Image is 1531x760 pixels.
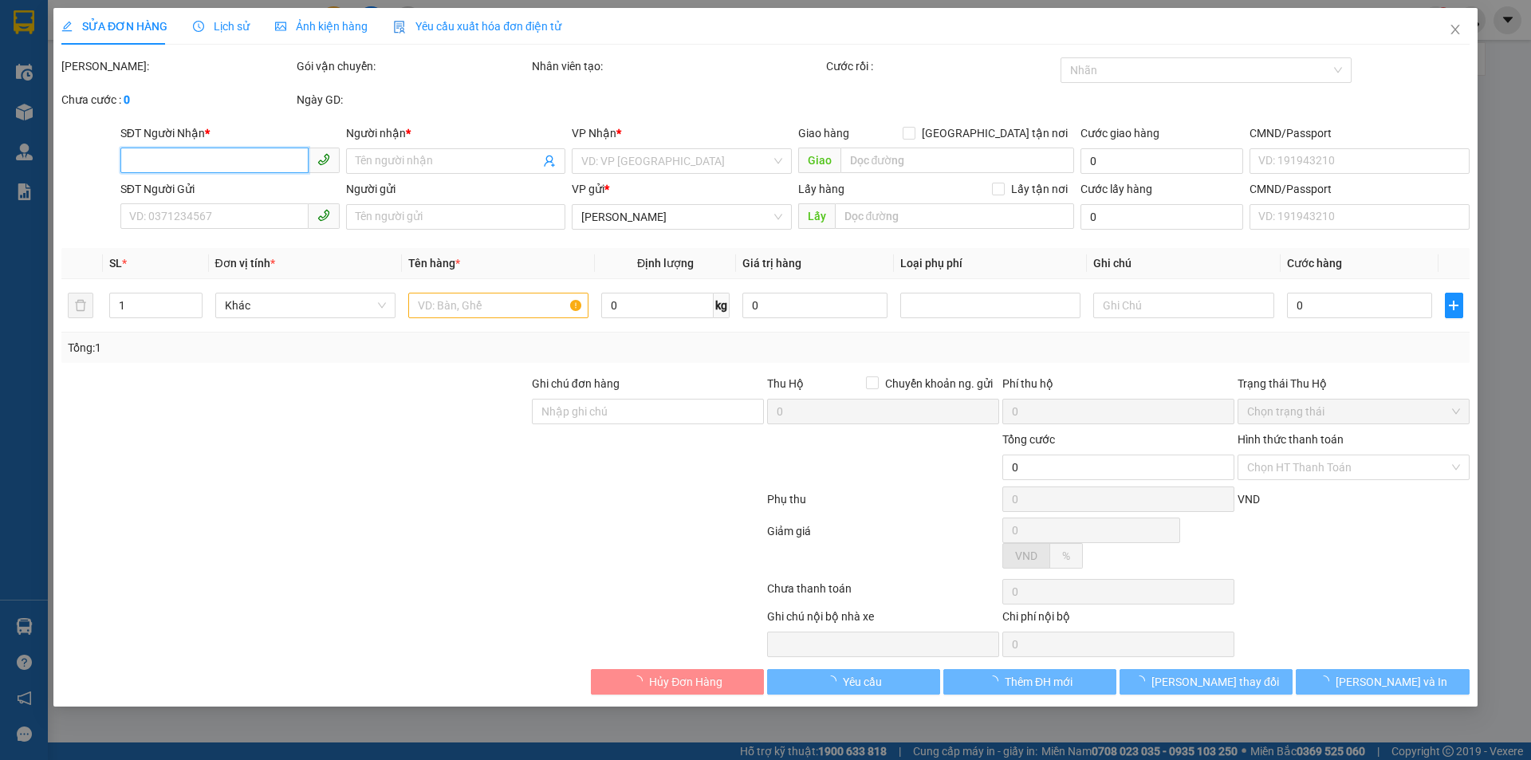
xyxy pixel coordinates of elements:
[632,675,649,687] span: loading
[193,21,204,32] span: clock-circle
[1238,375,1470,392] div: Trạng thái Thu Hộ
[346,180,565,198] div: Người gửi
[1005,180,1074,198] span: Lấy tận nơi
[408,257,460,270] span: Tên hàng
[798,127,849,140] span: Giao hàng
[765,580,1001,608] div: Chưa thanh toán
[532,57,823,75] div: Nhân viên tạo:
[1449,23,1462,36] span: close
[1005,673,1072,691] span: Thêm ĐH mới
[1015,549,1037,562] span: VND
[915,124,1074,142] span: [GEOGRAPHIC_DATA] tận nơi
[765,490,1001,518] div: Phụ thu
[767,669,940,695] button: Yêu cầu
[765,522,1001,576] div: Giảm giá
[843,673,882,691] span: Yêu cầu
[1002,375,1234,399] div: Phí thu hộ
[943,669,1116,695] button: Thêm ĐH mới
[1238,433,1344,446] label: Hình thức thanh toán
[215,257,275,270] span: Đơn vị tính
[1238,493,1260,506] span: VND
[275,20,368,33] span: Ảnh kiện hàng
[297,91,529,108] div: Ngày GD:
[1080,183,1152,195] label: Cước lấy hàng
[68,339,591,356] div: Tổng: 1
[767,377,804,390] span: Thu Hộ
[1134,675,1151,687] span: loading
[1151,673,1279,691] span: [PERSON_NAME] thay đổi
[61,91,293,108] div: Chưa cước :
[573,180,792,198] div: VP gửi
[1088,248,1281,279] th: Ghi chú
[61,57,293,75] div: [PERSON_NAME]:
[714,293,730,318] span: kg
[532,399,764,424] input: Ghi chú đơn hàng
[1336,673,1447,691] span: [PERSON_NAME] và In
[61,21,73,32] span: edit
[1247,400,1460,423] span: Chọn trạng thái
[1080,127,1159,140] label: Cước giao hàng
[573,127,617,140] span: VP Nhận
[68,293,93,318] button: delete
[1120,669,1293,695] button: [PERSON_NAME] thay đổi
[582,205,782,229] span: Cư Kuin
[61,20,167,33] span: SỬA ĐƠN HÀNG
[1062,549,1070,562] span: %
[1250,180,1469,198] div: CMND/Passport
[637,257,694,270] span: Định lượng
[1094,293,1274,318] input: Ghi Chú
[346,124,565,142] div: Người nhận
[110,257,123,270] span: SL
[393,21,406,33] img: icon
[894,248,1087,279] th: Loại phụ phí
[544,155,557,167] span: user-add
[1445,293,1462,318] button: plus
[798,183,844,195] span: Lấy hàng
[1080,204,1243,230] input: Cước lấy hàng
[835,203,1074,229] input: Dọc đường
[879,375,999,392] span: Chuyển khoản ng. gửi
[1446,299,1462,312] span: plus
[987,675,1005,687] span: loading
[225,293,386,317] span: Khác
[1002,433,1055,446] span: Tổng cước
[317,153,330,166] span: phone
[798,148,840,173] span: Giao
[120,180,340,198] div: SĐT Người Gửi
[826,57,1058,75] div: Cước rồi :
[1250,124,1469,142] div: CMND/Passport
[1287,257,1342,270] span: Cước hàng
[798,203,835,229] span: Lấy
[840,148,1074,173] input: Dọc đường
[120,124,340,142] div: SĐT Người Nhận
[1080,148,1243,174] input: Cước giao hàng
[532,377,620,390] label: Ghi chú đơn hàng
[393,20,561,33] span: Yêu cầu xuất hóa đơn điện tử
[297,57,529,75] div: Gói vận chuyển:
[1318,675,1336,687] span: loading
[742,257,801,270] span: Giá trị hàng
[275,21,286,32] span: picture
[649,673,722,691] span: Hủy Đơn Hàng
[193,20,250,33] span: Lịch sử
[1002,608,1234,632] div: Chi phí nội bộ
[767,608,999,632] div: Ghi chú nội bộ nhà xe
[825,675,843,687] span: loading
[1433,8,1478,53] button: Close
[124,93,130,106] b: 0
[591,669,764,695] button: Hủy Đơn Hàng
[1297,669,1470,695] button: [PERSON_NAME] và In
[408,293,588,318] input: VD: Bàn, Ghế
[317,209,330,222] span: phone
